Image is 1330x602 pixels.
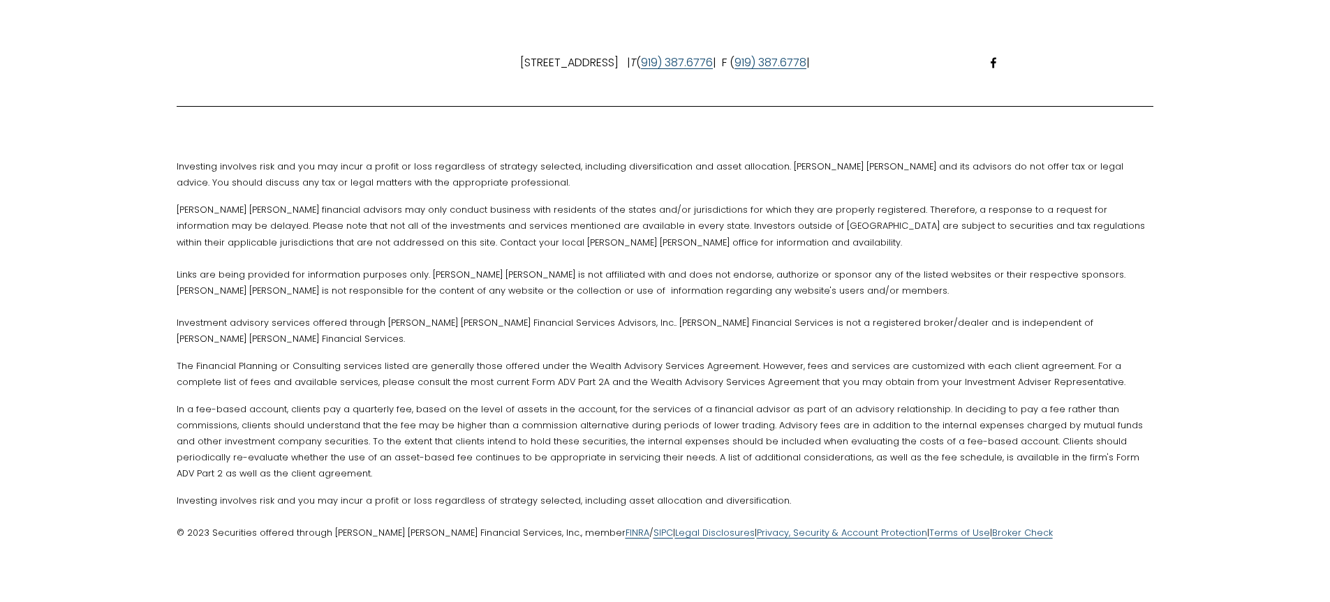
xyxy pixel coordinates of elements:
p: [PERSON_NAME] [PERSON_NAME] financial advisors may only conduct business with residents of the st... [177,202,1154,346]
a: 919) 387.6778 [734,53,806,73]
p: The Financial Planning or Consulting services listed are generally those offered under the Wealth... [177,358,1154,390]
p: In a fee-based account, clients pay a quarterly fee, based on the level of assets in the account,... [177,401,1154,481]
em: T [630,54,636,70]
span: FINRA [626,527,649,539]
a: 919) 387.6776 [641,53,713,73]
span: SIPC [653,527,673,539]
span: Privacy, Security & Account Protection [757,527,927,539]
p: Investing involves risk and you may incur a profit or loss regardless of strategy selected, inclu... [177,492,1154,541]
a: Legal Disclosures [675,525,755,541]
a: Privacy, Security & Account Protection [757,525,927,541]
a: FINRA [626,525,649,541]
p: [STREET_ADDRESS] | ( | F ( | [177,53,1154,73]
p: Investing involves risk and you may incur a profit or loss regardless of strategy selected, inclu... [177,158,1154,190]
a: Facebook [988,57,999,68]
a: Terms of Use [929,525,990,541]
a: Broker Check [992,525,1053,541]
a: SIPC [653,525,673,541]
span: Legal Disclosures [675,527,755,539]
